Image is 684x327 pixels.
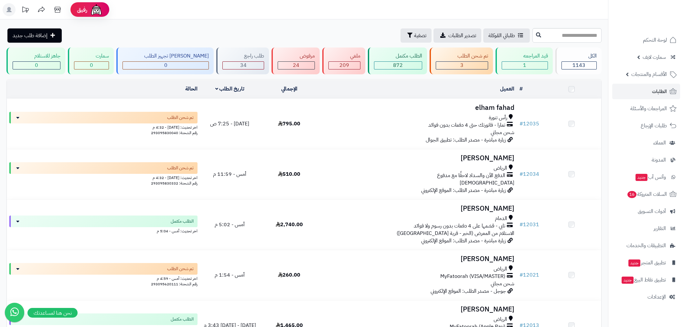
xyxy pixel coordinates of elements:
[612,32,680,48] a: لوحة التحكم
[519,120,539,128] a: #12035
[489,114,507,121] span: رأس تنورة
[278,52,315,60] div: مرفوض
[460,61,464,69] span: 3
[278,271,300,279] span: 260.00
[426,136,506,144] span: زيارة مباشرة - مصدر الطلب: تطبيق الجوال
[491,129,514,136] span: شحن مجاني
[278,170,300,178] span: 510.00
[561,52,597,60] div: الكل
[9,123,198,130] div: اخر تحديث: [DATE] - 4:32 م
[74,52,109,60] div: سمارت
[494,47,554,74] a: قيد المراجعه 1
[612,152,680,168] a: المدونة
[641,121,667,130] span: طلبات الإرجاع
[519,85,523,93] a: #
[494,316,507,323] span: الرياض
[612,169,680,185] a: وآتس آبجديد
[421,186,506,194] span: زيارة مباشرة - مصدر الطلب: الموقع الإلكتروني
[612,186,680,202] a: السلات المتروكة16
[115,47,215,74] a: [PERSON_NAME] تجهيز الطلب 0
[240,61,247,69] span: 34
[612,289,680,305] a: الإعدادات
[491,280,514,288] span: شحن مجاني
[440,273,505,280] span: MyFatoorah (VISA/MASTER)
[414,222,505,230] span: تابي - قسّمها على 4 دفعات بدون رسوم ولا فوائد
[367,47,428,74] a: الطلب مكتمل 872
[502,52,548,60] div: قيد المراجعه
[171,218,194,225] span: الطلب مكتمل
[654,224,666,233] span: التقارير
[397,229,514,237] span: الاستلام من المعرض (الخبر - قرية [GEOGRAPHIC_DATA])
[638,207,666,216] span: أدوات التسويق
[652,155,666,164] span: المدونة
[628,258,666,267] span: تطبيق المتجر
[627,191,636,198] span: 16
[13,52,60,60] div: جاهز للاستلام
[572,61,585,69] span: 1143
[13,62,60,69] div: 0
[519,221,539,228] a: #12031
[67,47,115,74] a: سمارت 0
[9,227,198,234] div: اخر تحديث: أمس - 5:04 م
[631,70,667,79] span: الأقسام والمنتجات
[523,61,526,69] span: 1
[622,277,634,284] span: جديد
[421,237,506,245] span: زيارة مباشرة - مصدر الطلب: الموقع الإلكتروني
[612,255,680,270] a: تطبيق المتجرجديد
[635,173,666,182] span: وآتس آب
[554,47,603,74] a: الكل1143
[652,87,667,96] span: الطلبات
[164,61,167,69] span: 0
[123,52,209,60] div: [PERSON_NAME] تجهيز الطلب
[151,130,198,136] span: رقم الشحنة: 293095830040
[643,36,667,45] span: لوحة التحكم
[431,287,506,295] span: جوجل - مصدر الطلب: الموقع الإلكتروني
[519,271,523,279] span: #
[167,114,194,121] span: تم شحن الطلب
[636,174,647,181] span: جديد
[519,271,539,279] a: #12021
[433,28,481,43] a: تصدير الطلبات
[90,61,93,69] span: 0
[167,266,194,272] span: تم شحن الطلب
[374,52,422,60] div: الطلب مكتمل
[653,138,666,147] span: العملاء
[213,170,246,178] span: أمس - 11:59 م
[612,221,680,236] a: التقارير
[322,306,514,313] h3: [PERSON_NAME]
[448,32,476,39] span: تصدير الطلبات
[35,61,38,69] span: 0
[322,255,514,263] h3: [PERSON_NAME]
[123,62,208,69] div: 0
[502,62,548,69] div: 1
[436,62,488,69] div: 3
[222,52,264,60] div: طلب راجع
[500,85,514,93] a: العميل
[278,62,314,69] div: 24
[519,120,523,128] span: #
[428,47,494,74] a: تم شحن الطلب 3
[495,215,507,222] span: الدمام
[270,47,321,74] a: مرفوض 24
[322,104,514,111] h3: elham fahad
[151,281,198,287] span: رقم الشحنة: 293095620111
[428,121,505,129] span: تمارا - فاتورتك حتى 4 دفعات بدون فوائد
[612,204,680,219] a: أدوات التسويق
[13,32,48,39] span: إضافة طلب جديد
[612,101,680,116] a: المراجعات والأسئلة
[488,32,515,39] span: طلباتي المُوكلة
[210,120,249,128] span: [DATE] - 7:25 ص
[630,104,667,113] span: المراجعات والأسئلة
[322,205,514,212] h3: [PERSON_NAME]
[328,52,360,60] div: ملغي
[494,164,507,172] span: الرياض
[414,32,426,39] span: تصفية
[460,179,514,187] span: [DEMOGRAPHIC_DATA]
[281,85,297,93] a: الإجمالي
[276,221,303,228] span: 2,740.00
[436,52,488,60] div: تم شحن الطلب
[437,172,505,179] span: الدفع الآن والسداد لاحقًا مع مدفوع
[494,265,507,273] span: الرياض
[171,316,194,322] span: الطلب مكتمل
[223,62,264,69] div: 34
